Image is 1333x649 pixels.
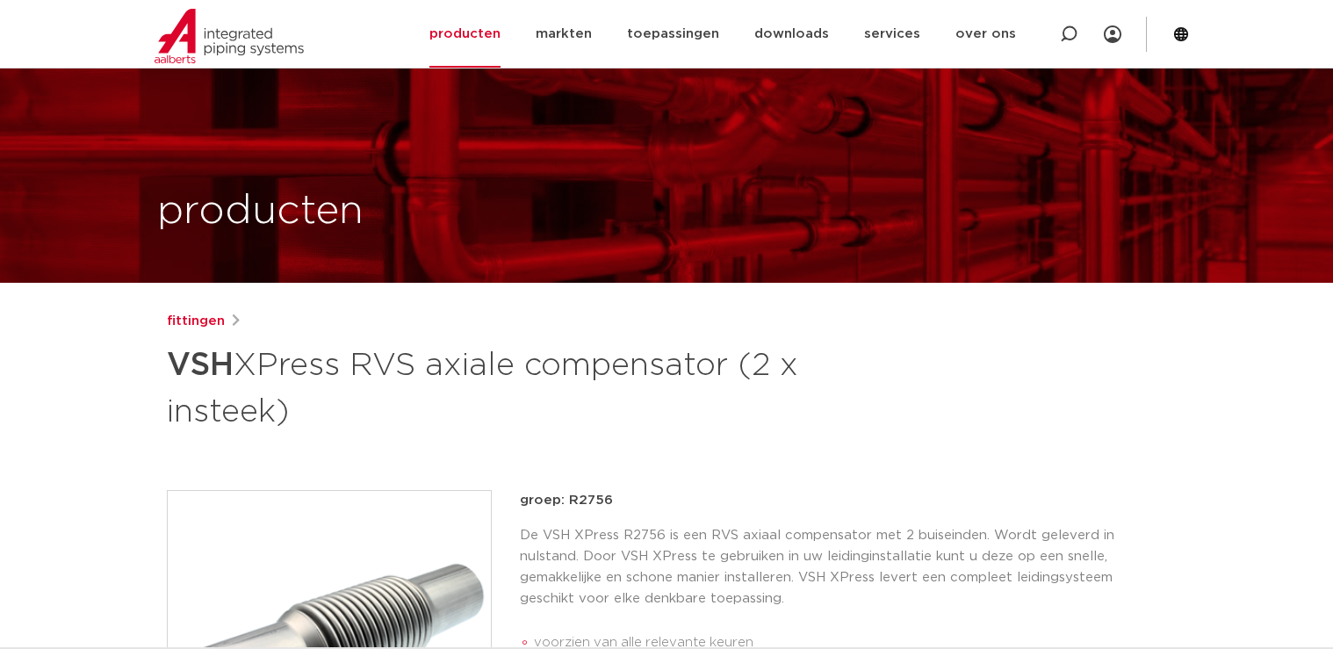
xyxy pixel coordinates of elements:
[157,184,364,240] h1: producten
[520,525,1166,609] p: De VSH XPress R2756 is een RVS axiaal compensator met 2 buiseinden. Wordt geleverd in nulstand. D...
[167,350,234,381] strong: VSH
[167,339,826,434] h1: XPress RVS axiale compensator (2 x insteek)
[520,490,1166,511] p: groep: R2756
[167,311,225,332] a: fittingen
